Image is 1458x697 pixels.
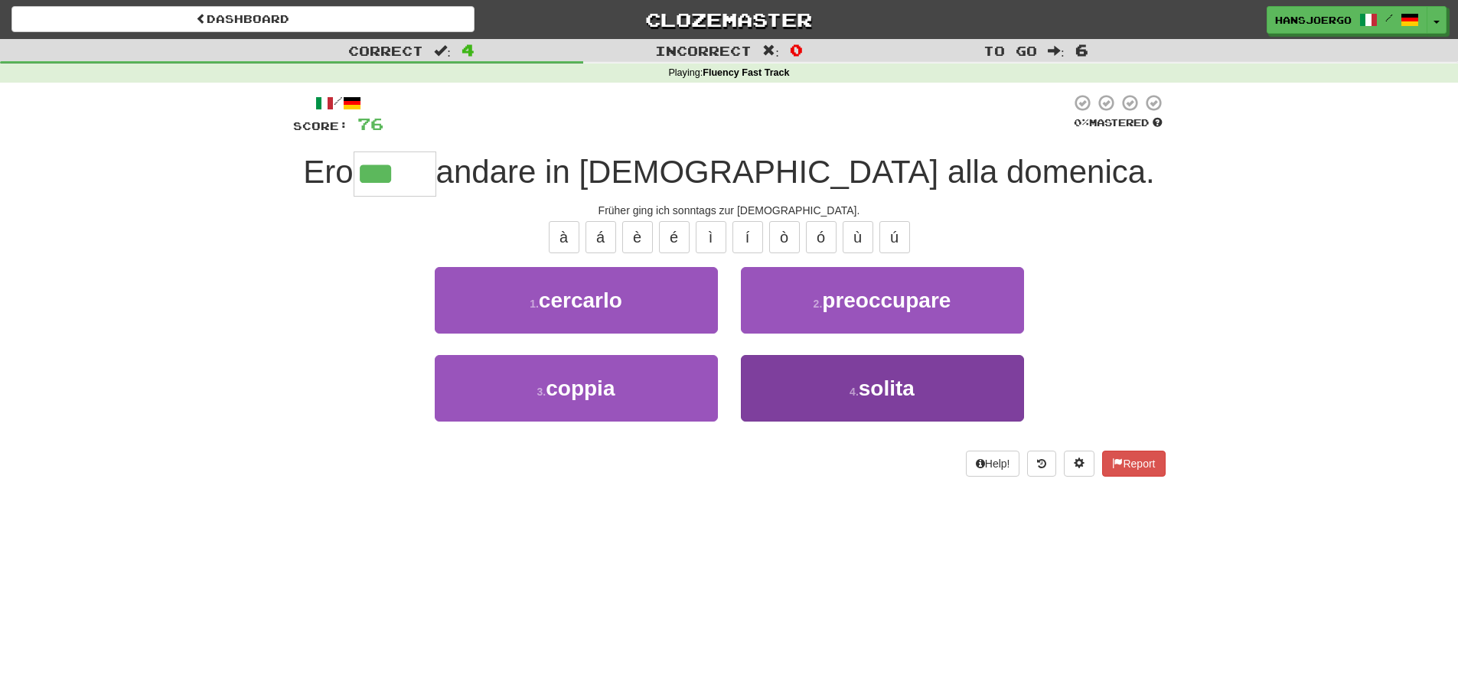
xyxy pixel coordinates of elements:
span: preoccupare [822,288,951,312]
button: à [549,221,579,253]
span: HansjoergO [1275,13,1352,27]
small: 4 . [850,386,859,398]
span: : [1048,44,1065,57]
button: ì [696,221,726,253]
span: Ero [303,154,353,190]
a: HansjoergO / [1267,6,1427,34]
div: Früher ging ich sonntags zur [DEMOGRAPHIC_DATA]. [293,203,1166,218]
small: 2 . [814,298,823,310]
button: 2.preoccupare [741,267,1024,334]
span: 6 [1075,41,1088,59]
span: Correct [348,43,423,58]
button: í [732,221,763,253]
button: è [622,221,653,253]
strong: Fluency Fast Track [703,67,789,78]
span: cercarlo [539,288,622,312]
span: / [1385,12,1393,23]
small: 1 . [530,298,539,310]
button: ó [806,221,837,253]
div: / [293,93,383,112]
span: : [434,44,451,57]
small: 3 . [537,386,546,398]
span: : [762,44,779,57]
span: Incorrect [655,43,752,58]
button: é [659,221,690,253]
a: Clozemaster [497,6,961,33]
button: 4.solita [741,355,1024,422]
span: To go [983,43,1037,58]
span: Score: [293,119,348,132]
button: Report [1102,451,1165,477]
button: 1.cercarlo [435,267,718,334]
span: 4 [462,41,475,59]
span: 0 % [1074,116,1089,129]
button: Help! [966,451,1020,477]
span: coppia [546,376,615,400]
span: andare in [DEMOGRAPHIC_DATA] alla domenica. [436,154,1155,190]
a: Dashboard [11,6,475,32]
button: 3.coppia [435,355,718,422]
button: ú [879,221,910,253]
span: solita [859,376,915,400]
div: Mastered [1071,116,1166,130]
span: 0 [790,41,803,59]
button: Round history (alt+y) [1027,451,1056,477]
button: ù [843,221,873,253]
button: ò [769,221,800,253]
button: á [585,221,616,253]
span: 76 [357,114,383,133]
